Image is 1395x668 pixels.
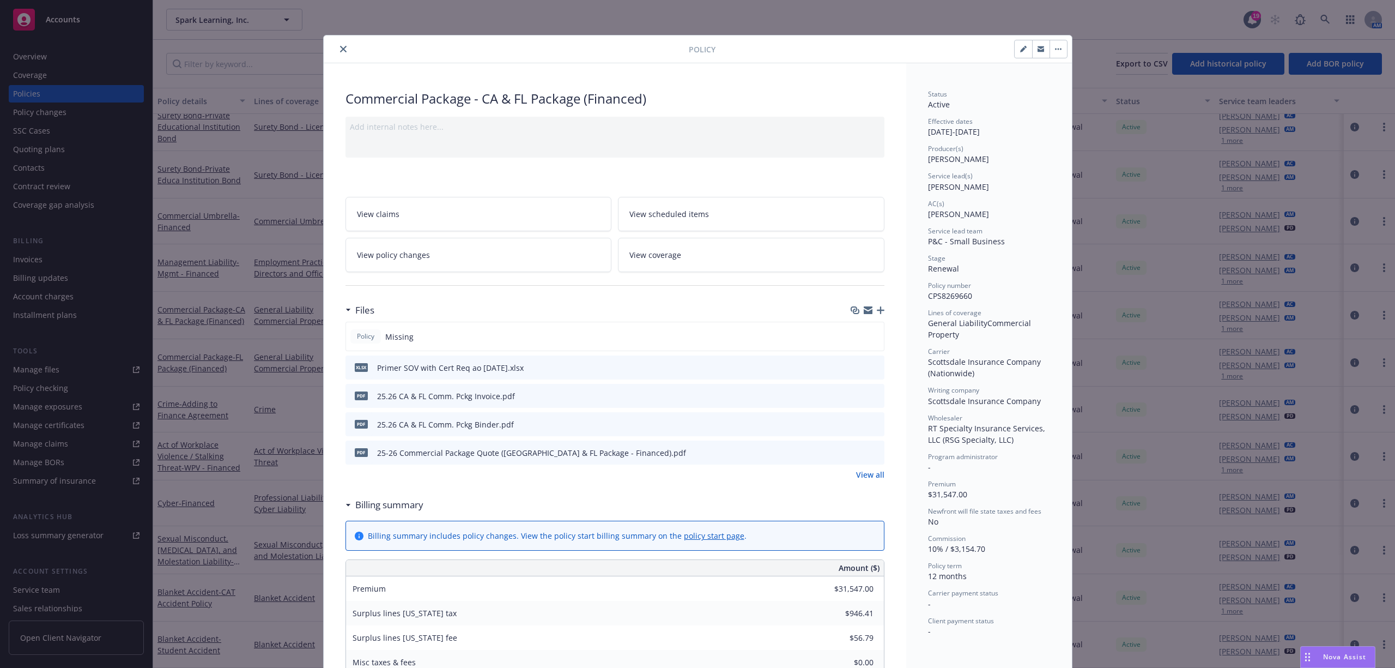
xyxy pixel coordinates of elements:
[853,362,862,374] button: download file
[928,462,931,472] span: -
[928,209,989,219] span: [PERSON_NAME]
[355,363,368,371] span: xlsx
[928,507,1041,516] span: Newfront will file state taxes and fees
[377,390,515,402] div: 25.26 CA & FL Comm. Pckg Invoice.pdf
[353,633,457,643] span: Surplus lines [US_STATE] fee
[355,303,374,317] h3: Files
[928,99,950,110] span: Active
[928,626,931,636] span: -
[928,599,931,609] span: -
[928,413,962,423] span: Wholesaler
[928,263,959,274] span: Renewal
[355,498,423,512] h3: Billing summary
[928,182,989,192] span: [PERSON_NAME]
[350,121,880,133] div: Add internal notes here...
[353,657,416,667] span: Misc taxes & fees
[928,616,994,625] span: Client payment status
[345,238,612,272] a: View policy changes
[928,226,982,236] span: Service lead team
[355,448,368,456] span: pdf
[853,447,862,459] button: download file
[355,392,368,400] span: pdf
[928,544,985,554] span: 10% / $3,154.70
[1301,647,1314,667] div: Drag to move
[928,396,1041,406] span: Scottsdale Insurance Company
[928,308,981,317] span: Lines of coverage
[368,530,747,541] div: Billing summary includes policy changes. View the policy start billing summary on the .
[928,318,987,328] span: General Liability
[345,89,884,108] div: Commercial Package - CA & FL Package (Financed)
[928,254,945,263] span: Stage
[345,498,423,512] div: Billing summary
[928,357,1043,378] span: Scottsdale Insurance Company (Nationwide)
[928,89,947,99] span: Status
[385,331,414,342] span: Missing
[928,516,938,527] span: No
[839,562,880,574] span: Amount ($)
[355,332,377,341] span: Policy
[355,420,368,428] span: pdf
[1323,652,1366,661] span: Nova Assist
[853,390,862,402] button: download file
[629,208,709,220] span: View scheduled items
[345,303,374,317] div: Files
[345,197,612,231] a: View claims
[928,117,1050,137] div: [DATE] - [DATE]
[928,291,972,301] span: CPS8269660
[618,238,884,272] a: View coverage
[853,419,862,430] button: download file
[928,347,950,356] span: Carrier
[928,452,998,461] span: Program administrator
[928,561,962,570] span: Policy term
[928,154,989,164] span: [PERSON_NAME]
[870,447,880,459] button: preview file
[1300,646,1375,668] button: Nova Assist
[618,197,884,231] a: View scheduled items
[377,419,514,430] div: 25.26 CA & FL Comm. Pckg Binder.pdf
[337,43,350,56] button: close
[353,608,457,618] span: Surplus lines [US_STATE] tax
[928,386,979,395] span: Writing company
[928,199,944,208] span: AC(s)
[870,390,880,402] button: preview file
[809,581,880,597] input: 0.00
[928,588,998,598] span: Carrier payment status
[856,469,884,480] a: View all
[357,208,399,220] span: View claims
[928,479,956,489] span: Premium
[928,489,967,500] span: $31,547.00
[928,171,973,180] span: Service lead(s)
[684,531,744,541] a: policy start page
[809,605,880,622] input: 0.00
[353,583,386,594] span: Premium
[928,281,971,290] span: Policy number
[870,362,880,374] button: preview file
[928,571,967,581] span: 12 months
[377,447,686,459] div: 25-26 Commercial Package Quote ([GEOGRAPHIC_DATA] & FL Package - Financed).pdf
[377,362,524,374] div: Primer SOV with Cert Req ao [DATE].xlsx
[928,423,1047,445] span: RT Specialty Insurance Services, LLC (RSG Specialty, LLC)
[928,117,973,126] span: Effective dates
[870,419,880,430] button: preview file
[809,630,880,646] input: 0.00
[928,318,1033,340] span: Commercial Property
[629,249,681,261] span: View coverage
[928,144,963,153] span: Producer(s)
[928,236,1005,246] span: P&C - Small Business
[928,534,966,543] span: Commission
[689,44,715,55] span: Policy
[357,249,430,261] span: View policy changes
